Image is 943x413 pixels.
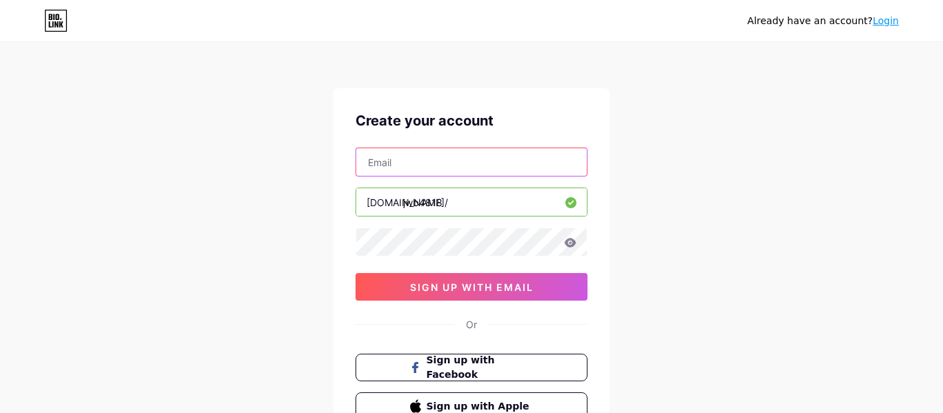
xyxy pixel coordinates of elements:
div: Already have an account? [748,14,899,28]
div: [DOMAIN_NAME]/ [367,195,448,210]
a: Login [873,15,899,26]
button: sign up with email [356,273,587,301]
span: Sign up with Facebook [427,353,534,382]
input: username [356,188,587,216]
div: Create your account [356,110,587,131]
input: Email [356,148,587,176]
span: sign up with email [410,281,534,293]
div: Or [466,317,477,332]
button: Sign up with Facebook [356,354,587,381]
